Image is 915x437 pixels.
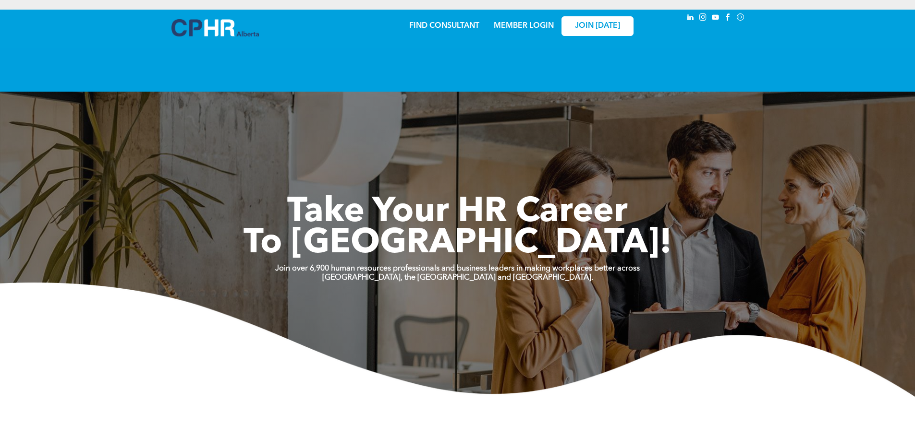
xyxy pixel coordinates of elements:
[710,12,721,25] a: youtube
[322,274,593,282] strong: [GEOGRAPHIC_DATA], the [GEOGRAPHIC_DATA] and [GEOGRAPHIC_DATA].
[575,22,620,31] span: JOIN [DATE]
[561,16,634,36] a: JOIN [DATE]
[171,19,259,36] img: A blue and white logo for cp alberta
[685,12,696,25] a: linkedin
[409,22,479,30] a: FIND CONSULTANT
[494,22,554,30] a: MEMBER LOGIN
[723,12,733,25] a: facebook
[287,195,628,230] span: Take Your HR Career
[735,12,746,25] a: Social network
[275,265,640,272] strong: Join over 6,900 human resources professionals and business leaders in making workplaces better ac...
[244,226,672,261] span: To [GEOGRAPHIC_DATA]!
[698,12,708,25] a: instagram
